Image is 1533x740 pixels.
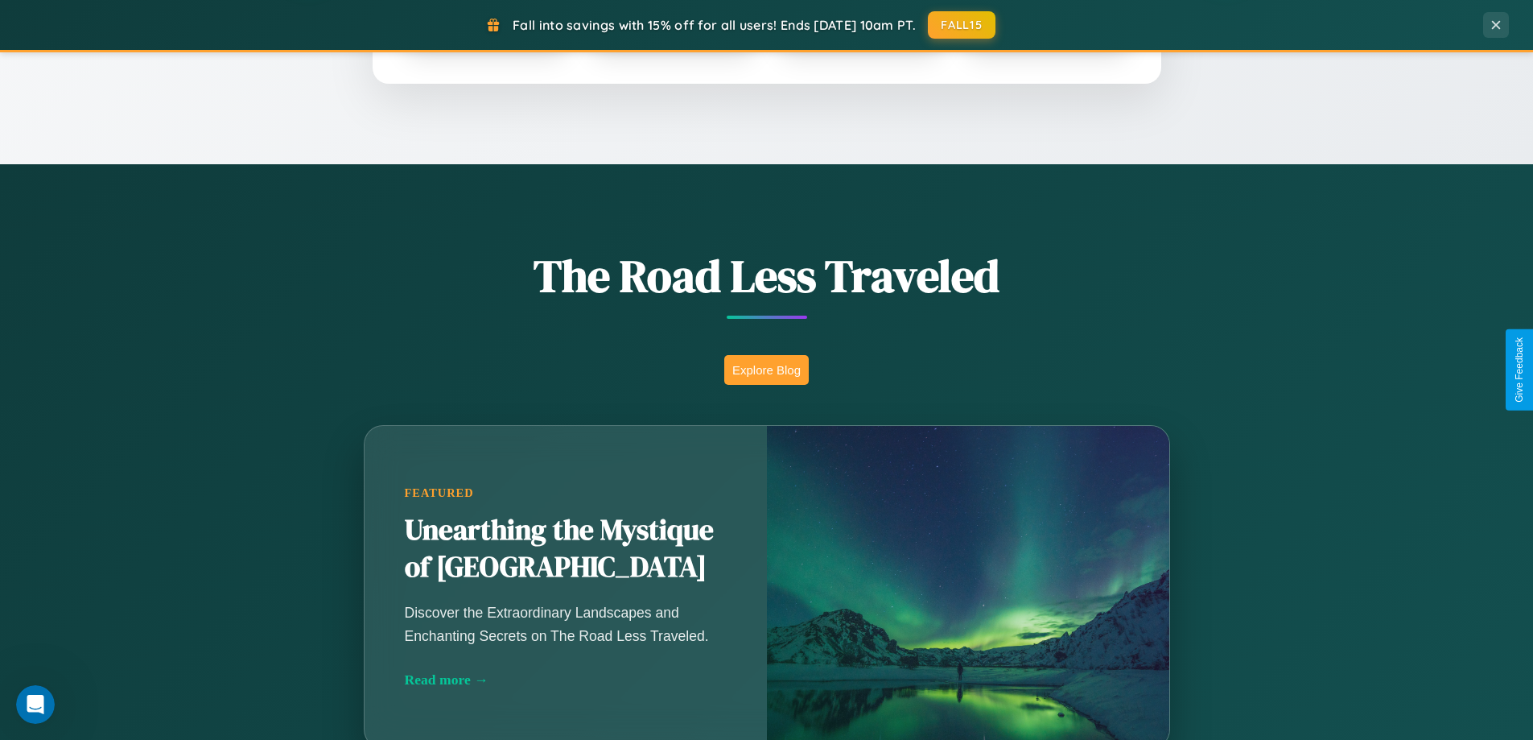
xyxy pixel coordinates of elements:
button: FALL15 [928,11,995,39]
div: Read more → [405,672,727,688]
div: Featured [405,486,727,500]
div: Give Feedback [1514,337,1525,403]
h2: Unearthing the Mystique of [GEOGRAPHIC_DATA] [405,512,727,586]
p: Discover the Extraordinary Landscapes and Enchanting Secrets on The Road Less Traveled. [405,602,727,647]
span: Fall into savings with 15% off for all users! Ends [DATE] 10am PT. [513,17,916,33]
h1: The Road Less Traveled [284,245,1250,307]
iframe: Intercom live chat [16,685,55,724]
button: Explore Blog [724,355,809,385]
